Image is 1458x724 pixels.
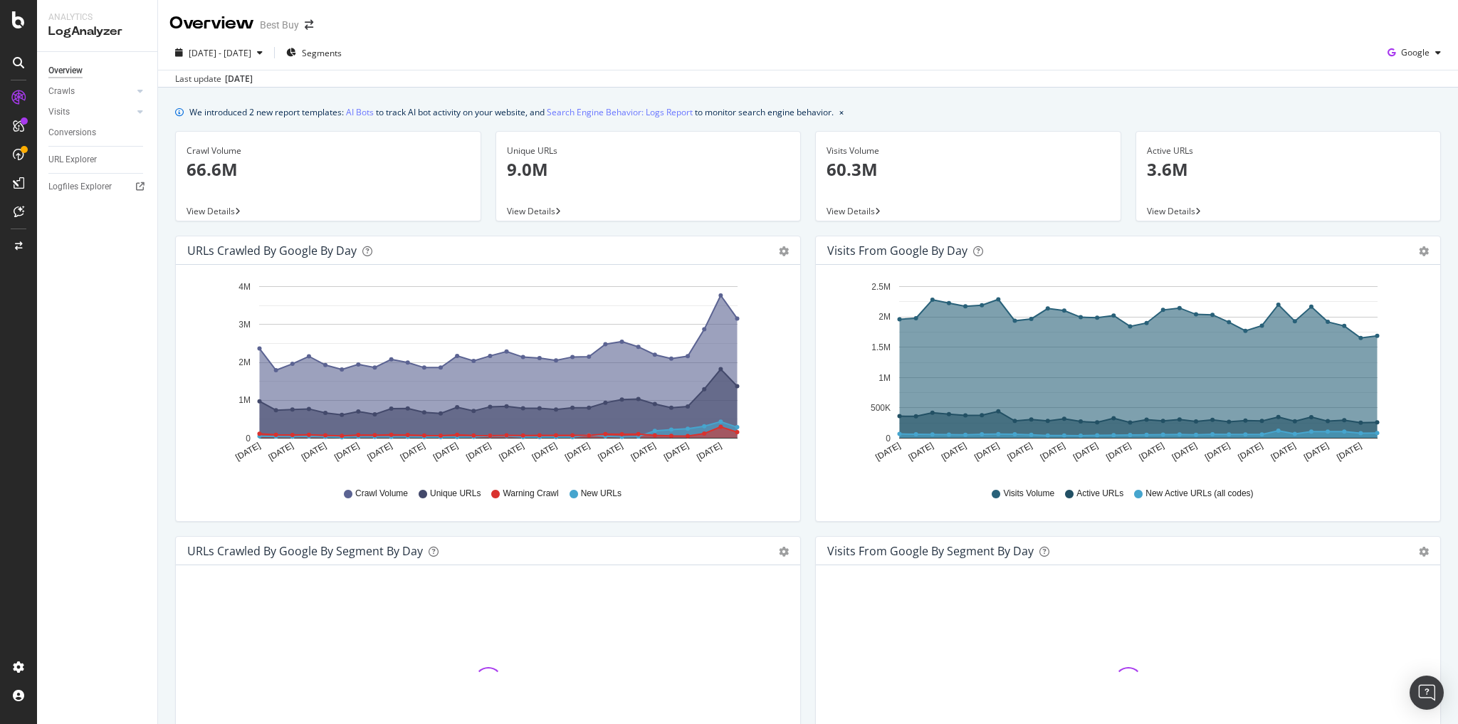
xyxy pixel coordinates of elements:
text: [DATE] [1039,441,1067,463]
div: Last update [175,73,253,85]
p: 60.3M [827,157,1110,182]
button: Segments [280,41,347,64]
div: Conversions [48,125,96,140]
span: [DATE] - [DATE] [189,47,251,59]
span: Active URLs [1076,488,1123,500]
div: Overview [48,63,83,78]
span: View Details [1147,205,1195,217]
div: gear [779,547,789,557]
div: arrow-right-arrow-left [305,20,313,30]
span: View Details [187,205,235,217]
div: [DATE] [225,73,253,85]
div: URLs Crawled by Google By Segment By Day [187,544,423,558]
a: Visits [48,105,133,120]
div: URL Explorer [48,152,97,167]
text: [DATE] [267,441,295,463]
svg: A chart. [187,276,785,474]
text: [DATE] [1335,441,1363,463]
div: Visits from Google By Segment By Day [827,544,1034,558]
button: close banner [836,102,847,122]
text: [DATE] [1138,441,1166,463]
p: 66.6M [187,157,470,182]
text: [DATE] [300,441,328,463]
p: 9.0M [507,157,790,182]
text: 2M [238,357,251,367]
div: LogAnalyzer [48,23,146,40]
span: New Active URLs (all codes) [1145,488,1253,500]
text: 0 [886,434,891,444]
div: Visits Volume [827,145,1110,157]
div: gear [1419,547,1429,557]
text: [DATE] [464,441,493,463]
text: [DATE] [1071,441,1100,463]
text: [DATE] [563,441,592,463]
text: [DATE] [695,441,723,463]
text: [DATE] [596,441,624,463]
div: Visits from Google by day [827,243,967,258]
text: [DATE] [1005,441,1034,463]
text: [DATE] [530,441,559,463]
div: Unique URLs [507,145,790,157]
text: 1.5M [871,342,891,352]
div: Crawl Volume [187,145,470,157]
div: Overview [169,11,254,36]
span: Crawl Volume [355,488,408,500]
text: [DATE] [1104,441,1133,463]
text: [DATE] [498,441,526,463]
text: 1M [879,373,891,383]
div: Visits [48,105,70,120]
a: Conversions [48,125,147,140]
span: Unique URLs [430,488,481,500]
text: [DATE] [1170,441,1199,463]
span: View Details [827,205,875,217]
div: info banner [175,105,1441,120]
span: Google [1401,46,1430,58]
text: [DATE] [399,441,427,463]
text: [DATE] [1269,441,1298,463]
span: Segments [302,47,342,59]
a: AI Bots [346,105,374,120]
span: View Details [507,205,555,217]
p: 3.6M [1147,157,1430,182]
text: [DATE] [940,441,968,463]
text: [DATE] [234,441,262,463]
a: Logfiles Explorer [48,179,147,194]
text: 0 [246,434,251,444]
text: [DATE] [972,441,1001,463]
div: gear [779,246,789,256]
text: [DATE] [1236,441,1264,463]
text: [DATE] [332,441,361,463]
button: [DATE] - [DATE] [169,41,268,64]
a: Overview [48,63,147,78]
div: URLs Crawled by Google by day [187,243,357,258]
text: [DATE] [1302,441,1331,463]
div: Logfiles Explorer [48,179,112,194]
text: [DATE] [662,441,691,463]
text: [DATE] [907,441,935,463]
text: 3M [238,320,251,330]
div: We introduced 2 new report templates: to track AI bot activity on your website, and to monitor se... [189,105,834,120]
a: URL Explorer [48,152,147,167]
button: Google [1382,41,1447,64]
text: [DATE] [365,441,394,463]
span: New URLs [581,488,622,500]
div: Open Intercom Messenger [1410,676,1444,710]
div: Best Buy [260,18,299,32]
a: Crawls [48,84,133,99]
text: 1M [238,396,251,406]
text: [DATE] [629,441,658,463]
svg: A chart. [827,276,1425,474]
text: 500K [871,403,891,413]
span: Visits Volume [1003,488,1054,500]
div: Analytics [48,11,146,23]
text: [DATE] [1203,441,1232,463]
div: gear [1419,246,1429,256]
text: [DATE] [431,441,460,463]
text: [DATE] [874,441,902,463]
div: Crawls [48,84,75,99]
div: Active URLs [1147,145,1430,157]
a: Search Engine Behavior: Logs Report [547,105,693,120]
text: 4M [238,282,251,292]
